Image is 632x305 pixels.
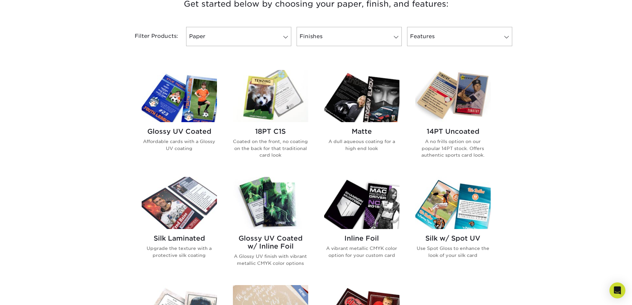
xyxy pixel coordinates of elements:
[415,138,491,158] p: A no frills option on our popular 14PT stock. Offers authentic sports card look.
[324,177,399,277] a: Inline Foil Trading Cards Inline Foil A vibrant metallic CMYK color option for your custom card
[415,177,491,277] a: Silk w/ Spot UV Trading Cards Silk w/ Spot UV Use Spot Gloss to enhance the look of your silk card
[324,127,399,135] h2: Matte
[324,245,399,259] p: A vibrant metallic CMYK color option for your custom card
[233,127,308,135] h2: 18PT C1S
[324,177,399,229] img: Inline Foil Trading Cards
[324,70,399,122] img: Matte Trading Cards
[233,70,308,122] img: 18PT C1S Trading Cards
[233,177,308,229] img: Glossy UV Coated w/ Inline Foil Trading Cards
[233,177,308,277] a: Glossy UV Coated w/ Inline Foil Trading Cards Glossy UV Coated w/ Inline Foil A Glossy UV finish ...
[142,234,217,242] h2: Silk Laminated
[142,70,217,122] img: Glossy UV Coated Trading Cards
[324,70,399,169] a: Matte Trading Cards Matte A dull aqueous coating for a high end look
[117,27,183,46] div: Filter Products:
[415,70,491,169] a: 14PT Uncoated Trading Cards 14PT Uncoated A no frills option on our popular 14PT stock. Offers au...
[609,282,625,298] div: Open Intercom Messenger
[142,177,217,229] img: Silk Laminated Trading Cards
[233,138,308,158] p: Coated on the front, no coating on the back for that traditional card look
[233,70,308,169] a: 18PT C1S Trading Cards 18PT C1S Coated on the front, no coating on the back for that traditional ...
[415,70,491,122] img: 14PT Uncoated Trading Cards
[142,127,217,135] h2: Glossy UV Coated
[142,177,217,277] a: Silk Laminated Trading Cards Silk Laminated Upgrade the texture with a protective silk coating
[415,234,491,242] h2: Silk w/ Spot UV
[415,245,491,259] p: Use Spot Gloss to enhance the look of your silk card
[142,245,217,259] p: Upgrade the texture with a protective silk coating
[297,27,402,46] a: Finishes
[142,138,217,152] p: Affordable cards with a Glossy UV coating
[233,234,308,250] h2: Glossy UV Coated w/ Inline Foil
[324,138,399,152] p: A dull aqueous coating for a high end look
[415,127,491,135] h2: 14PT Uncoated
[324,234,399,242] h2: Inline Foil
[142,70,217,169] a: Glossy UV Coated Trading Cards Glossy UV Coated Affordable cards with a Glossy UV coating
[186,27,291,46] a: Paper
[415,177,491,229] img: Silk w/ Spot UV Trading Cards
[292,285,308,305] img: New Product
[407,27,512,46] a: Features
[233,253,308,267] p: A Glossy UV finish with vibrant metallic CMYK color options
